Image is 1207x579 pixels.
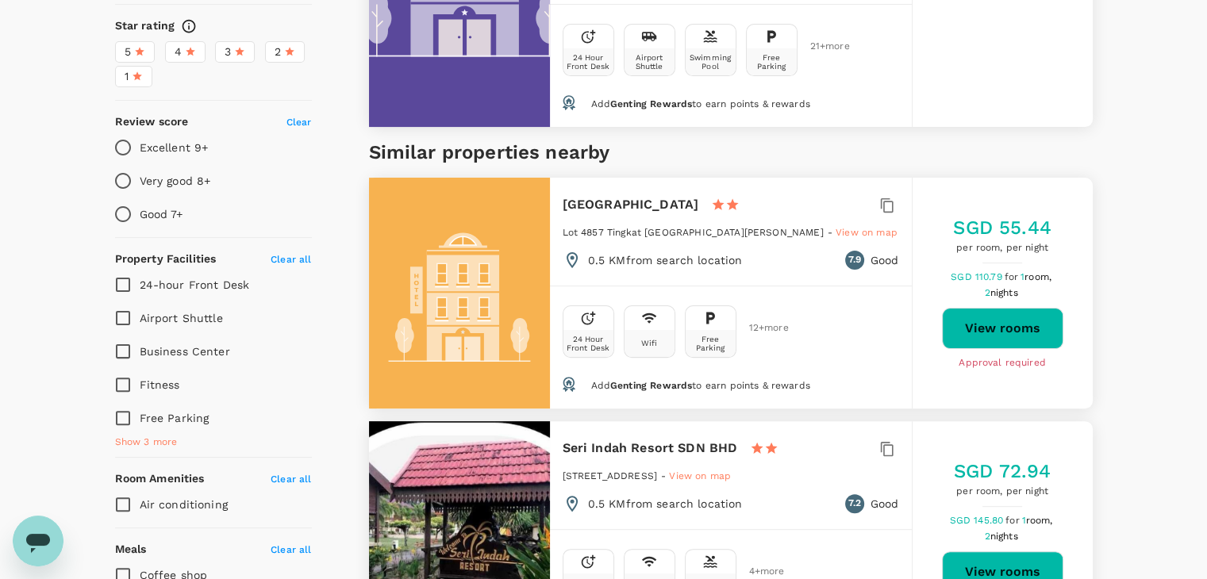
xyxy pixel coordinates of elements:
div: 24 Hour Front Desk [567,335,610,352]
span: 2 [984,287,1020,298]
svg: Star ratings are awarded to properties to represent the quality of services, facilities, and amen... [181,18,197,34]
span: 4 [175,44,182,60]
div: Swimming Pool [689,53,732,71]
span: nights [990,531,1018,542]
button: View rooms [942,308,1063,349]
span: - [828,227,836,238]
p: Good [871,252,899,268]
h5: SGD 72.94 [954,458,1051,484]
span: [STREET_ADDRESS] [563,470,657,481]
h6: Room Amenities [115,470,205,488]
div: 24 Hour Front Desk [567,53,610,71]
span: Clear all [271,254,311,265]
span: Airport Shuttle [140,312,223,324]
span: 2 [984,531,1020,542]
span: Free Parking [140,412,209,424]
span: 1 [1022,515,1055,526]
h6: Star rating [115,17,175,35]
span: 2 [275,44,281,60]
span: Clear all [271,544,311,555]
span: nights [990,287,1018,298]
span: Add to earn points & rewards [590,380,809,391]
h6: Meals [115,541,147,558]
span: 12 + more [749,323,773,333]
span: 7.2 [848,496,861,512]
span: 1 [125,68,129,85]
span: room, [1024,271,1051,282]
div: Free Parking [750,53,794,71]
span: 7.9 [848,252,861,268]
span: 4 + more [749,566,773,577]
span: 24-hour Front Desk [140,278,250,291]
p: Excellent 9+ [140,140,209,155]
span: 3 [225,44,231,60]
span: 21 + more [810,41,834,52]
span: Air conditioning [140,498,228,511]
span: Business Center [140,345,230,358]
span: View on map [836,227,898,238]
span: Genting Rewards [610,98,692,109]
span: per room, per night [954,484,1051,500]
h6: Seri Indah Resort SDN BHD [563,437,738,459]
span: for [1005,271,1021,282]
p: 0.5 KM from search location [588,496,743,512]
span: Clear [286,117,312,128]
h6: Property Facilities [115,251,217,268]
span: Show 3 more [115,435,178,451]
a: View on map [669,469,731,481]
span: 1 [1021,271,1054,282]
span: Genting Rewards [610,380,692,391]
p: Good [871,496,899,512]
span: SGD 145.80 [950,515,1006,526]
h6: [GEOGRAPHIC_DATA] [563,194,699,216]
iframe: Button to launch messaging window [13,516,63,566]
span: - [661,470,669,481]
p: Very good 8+ [140,173,211,189]
span: per room, per night [953,240,1051,256]
span: Fitness [140,378,180,391]
div: Free Parking [689,335,732,352]
span: Clear all [271,474,311,485]
p: 0.5 KM from search location [588,252,743,268]
span: Lot 4857 Tingkat [GEOGRAPHIC_DATA][PERSON_NAME] [563,227,824,238]
div: Wifi [641,339,658,347]
h6: Review score [115,113,189,131]
p: Good 7+ [140,206,183,222]
span: SGD 110.79 [951,271,1005,282]
span: Approval required [959,355,1046,371]
div: Airport Shuttle [628,53,671,71]
a: View on map [836,225,898,238]
span: 5 [125,44,131,60]
span: room, [1026,515,1053,526]
h5: SGD 55.44 [953,215,1051,240]
span: Add to earn points & rewards [590,98,809,109]
span: View on map [669,470,731,481]
span: for [1005,515,1021,526]
h5: Similar properties nearby [369,140,1093,165]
